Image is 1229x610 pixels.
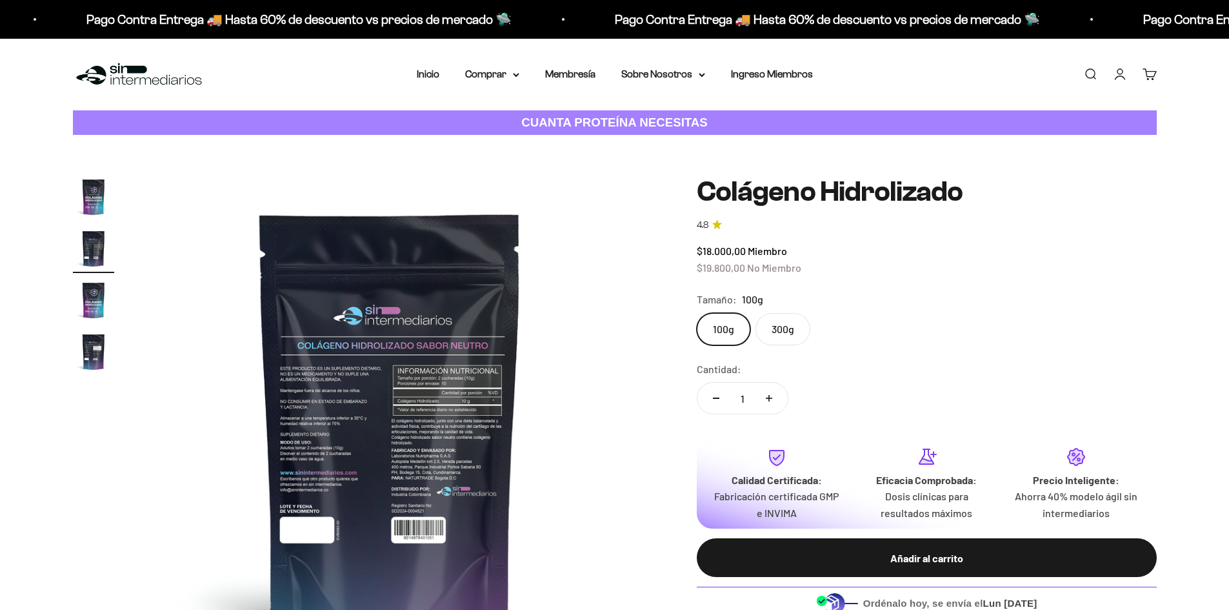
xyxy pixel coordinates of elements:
[697,218,1157,232] a: 4.84.8 de 5.0 estrellas
[614,9,1039,30] p: Pago Contra Entrega 🚚 Hasta 60% de descuento vs precios de mercado 🛸
[521,116,708,129] strong: CUANTA PROTEÍNA NECESITAS
[750,383,788,414] button: Aumentar cantidad
[73,228,114,273] button: Ir al artículo 2
[73,331,114,376] button: Ir al artículo 4
[697,538,1157,577] button: Añadir al carrito
[876,474,977,486] strong: Eficacia Comprobada:
[621,66,705,83] summary: Sobre Nosotros
[73,110,1157,136] a: CUANTA PROTEÍNA NECESITAS
[73,280,114,321] img: Colágeno Hidrolizado
[697,291,737,308] legend: Tamaño:
[732,474,822,486] strong: Calidad Certificada:
[1033,474,1119,486] strong: Precio Inteligente:
[697,261,745,274] span: $19.800,00
[748,245,787,257] span: Miembro
[465,66,519,83] summary: Comprar
[983,598,1037,609] b: Lun [DATE]
[747,261,801,274] span: No Miembro
[697,383,735,414] button: Reducir cantidad
[697,245,746,257] span: $18.000,00
[697,361,741,378] label: Cantidad:
[85,9,510,30] p: Pago Contra Entrega 🚚 Hasta 60% de descuento vs precios de mercado 🛸
[723,550,1131,567] div: Añadir al carrito
[697,176,1157,207] h1: Colágeno Hidrolizado
[73,176,114,218] img: Colágeno Hidrolizado
[73,176,114,221] button: Ir al artículo 1
[731,68,813,79] a: Ingreso Miembros
[73,331,114,372] img: Colágeno Hidrolizado
[545,68,595,79] a: Membresía
[417,68,439,79] a: Inicio
[73,280,114,325] button: Ir al artículo 3
[742,291,763,308] span: 100g
[73,228,114,269] img: Colágeno Hidrolizado
[697,218,708,232] span: 4.8
[1012,488,1141,521] p: Ahorra 40% modelo ágil sin intermediarios
[862,488,991,521] p: Dosis clínicas para resultados máximos
[712,488,841,521] p: Fabricación certificada GMP e INVIMA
